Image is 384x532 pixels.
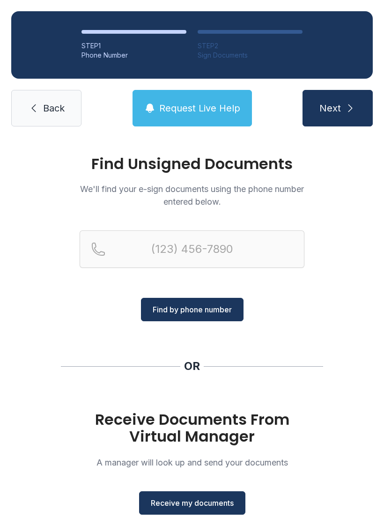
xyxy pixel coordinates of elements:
[80,183,304,208] p: We'll find your e-sign documents using the phone number entered below.
[198,51,303,60] div: Sign Documents
[80,456,304,469] p: A manager will look up and send your documents
[184,359,200,374] div: OR
[81,41,186,51] div: STEP 1
[81,51,186,60] div: Phone Number
[159,102,240,115] span: Request Live Help
[43,102,65,115] span: Back
[80,411,304,445] h1: Receive Documents From Virtual Manager
[80,230,304,268] input: Reservation phone number
[153,304,232,315] span: Find by phone number
[80,156,304,171] h1: Find Unsigned Documents
[151,497,234,509] span: Receive my documents
[319,102,341,115] span: Next
[198,41,303,51] div: STEP 2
